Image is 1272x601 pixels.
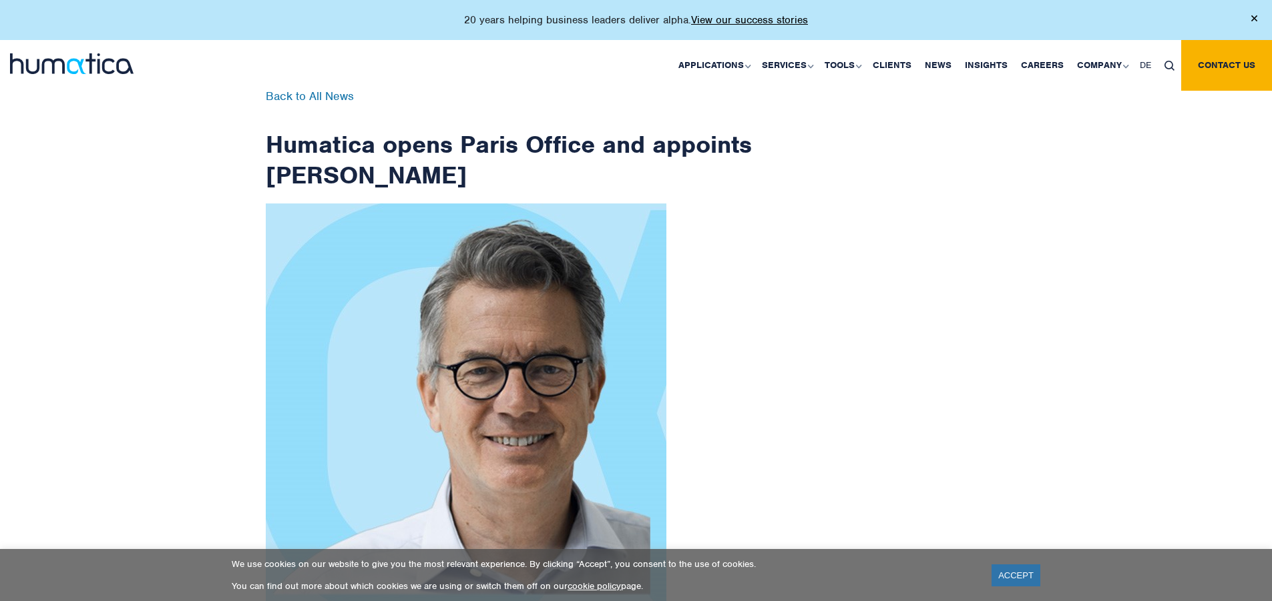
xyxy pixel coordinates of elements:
span: DE [1140,59,1151,71]
img: logo [10,53,134,74]
a: Company [1070,40,1133,91]
p: We use cookies on our website to give you the most relevant experience. By clicking “Accept”, you... [232,558,975,570]
a: View our success stories [691,13,808,27]
p: You can find out more about which cookies we are using or switch them off on our page. [232,580,975,592]
a: DE [1133,40,1158,91]
a: Applications [672,40,755,91]
a: Services [755,40,818,91]
a: Careers [1014,40,1070,91]
a: Contact us [1181,40,1272,91]
a: cookie policy [568,580,621,592]
img: search_icon [1164,61,1175,71]
a: ACCEPT [992,564,1040,586]
a: Insights [958,40,1014,91]
a: Tools [818,40,866,91]
p: 20 years helping business leaders deliver alpha. [464,13,808,27]
a: Clients [866,40,918,91]
a: Back to All News [266,89,354,103]
h1: Humatica opens Paris Office and appoints [PERSON_NAME] [266,91,753,190]
a: News [918,40,958,91]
